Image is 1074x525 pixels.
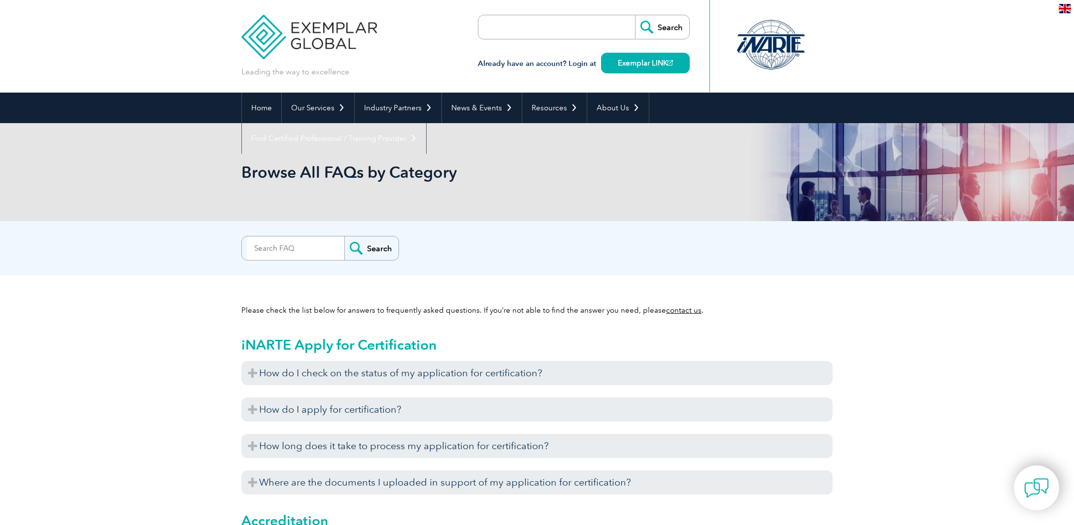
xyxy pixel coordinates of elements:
a: Home [242,93,281,123]
h3: Already have an account? Login at [478,58,690,70]
input: Search [635,15,689,39]
h1: Browse All FAQs by Category [241,163,620,182]
a: contact us [666,306,702,315]
input: Search FAQ [247,236,344,260]
a: Exemplar LINK [601,53,690,73]
h3: How long does it take to process my application for certification? [241,434,833,458]
h3: Where are the documents I uploaded in support of my application for certification? [241,470,833,494]
a: Our Services [282,93,354,123]
p: Please check the list below for answers to frequently asked questions. If you’re not able to find... [241,305,833,316]
a: Find Certified Professional / Training Provider [242,123,426,154]
img: contact-chat.png [1024,476,1049,500]
h2: iNARTE Apply for Certification [241,337,833,353]
a: News & Events [442,93,522,123]
p: Leading the way to excellence [241,66,349,77]
h3: How do I apply for certification? [241,397,833,422]
h3: How do I check on the status of my application for certification? [241,361,833,385]
img: en [1059,4,1071,13]
a: About Us [587,93,649,123]
a: Industry Partners [355,93,441,123]
img: open_square.png [668,60,673,66]
a: Resources [522,93,587,123]
input: Search [344,236,399,260]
